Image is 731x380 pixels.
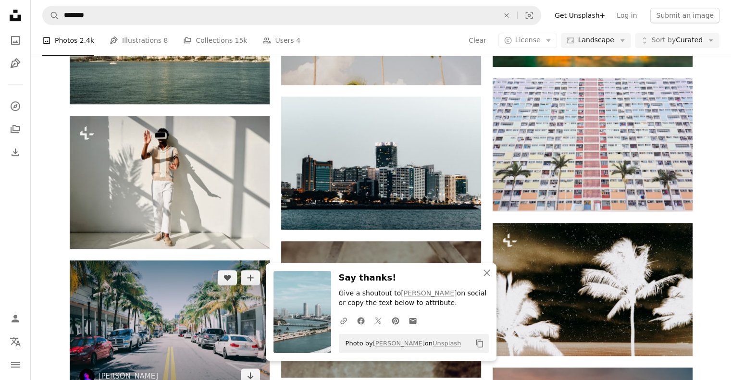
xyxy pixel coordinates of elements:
a: Share over email [404,311,421,330]
a: Share on Twitter [370,311,387,330]
a: Log in / Sign up [6,309,25,328]
a: a man standing in front of a wall wearing a virtual reality headset [70,178,270,186]
a: Log in [611,8,643,23]
span: 8 [164,35,168,46]
a: Illustrations 8 [110,25,168,56]
a: a city skyline with a body of water in the foreground [281,159,481,167]
a: A black and white photo of palm trees [493,285,693,294]
button: Menu [6,355,25,374]
a: Share on Pinterest [387,311,404,330]
button: Copy to clipboard [471,335,488,352]
button: Visual search [518,6,541,25]
span: 15k [235,35,247,46]
button: Add to Collection [241,270,260,285]
a: Get Unsplash+ [549,8,611,23]
a: Photos [6,31,25,50]
button: Like [218,270,237,285]
span: License [515,36,541,44]
a: [PERSON_NAME] [373,340,425,347]
img: a city skyline with a body of water in the foreground [281,97,481,230]
a: [PERSON_NAME] [401,289,457,297]
a: Users 4 [262,25,300,56]
button: Submit an image [650,8,719,23]
a: assorted cars parked side-by-side parking lot [70,322,270,331]
form: Find visuals sitewide [42,6,541,25]
img: low angle view of colorful building [493,78,693,211]
button: Sort byCurated [635,33,719,48]
img: a man standing in front of a wall wearing a virtual reality headset [70,116,270,249]
h3: Say thanks! [339,271,489,285]
button: Clear [496,6,517,25]
p: Give a shoutout to on social or copy the text below to attribute. [339,289,489,308]
a: Collections [6,120,25,139]
span: 4 [296,35,300,46]
span: Photo by on [341,336,461,351]
button: Clear [468,33,487,48]
button: Search Unsplash [43,6,59,25]
img: A black and white photo of palm trees [493,223,693,356]
a: Unsplash [433,340,461,347]
span: Curated [652,36,703,45]
a: Home — Unsplash [6,6,25,27]
button: Language [6,332,25,351]
a: Illustrations [6,54,25,73]
span: Sort by [652,36,676,44]
a: Explore [6,97,25,116]
a: Share on Facebook [352,311,370,330]
button: Landscape [561,33,631,48]
a: low angle view of colorful building [493,140,693,149]
span: Landscape [578,36,614,45]
img: shallow focus photography of white Massau S18 Bahamas license plate mounted on white steel frame [281,241,481,378]
a: Download History [6,143,25,162]
a: Collections 15k [183,25,247,56]
button: License [498,33,558,48]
